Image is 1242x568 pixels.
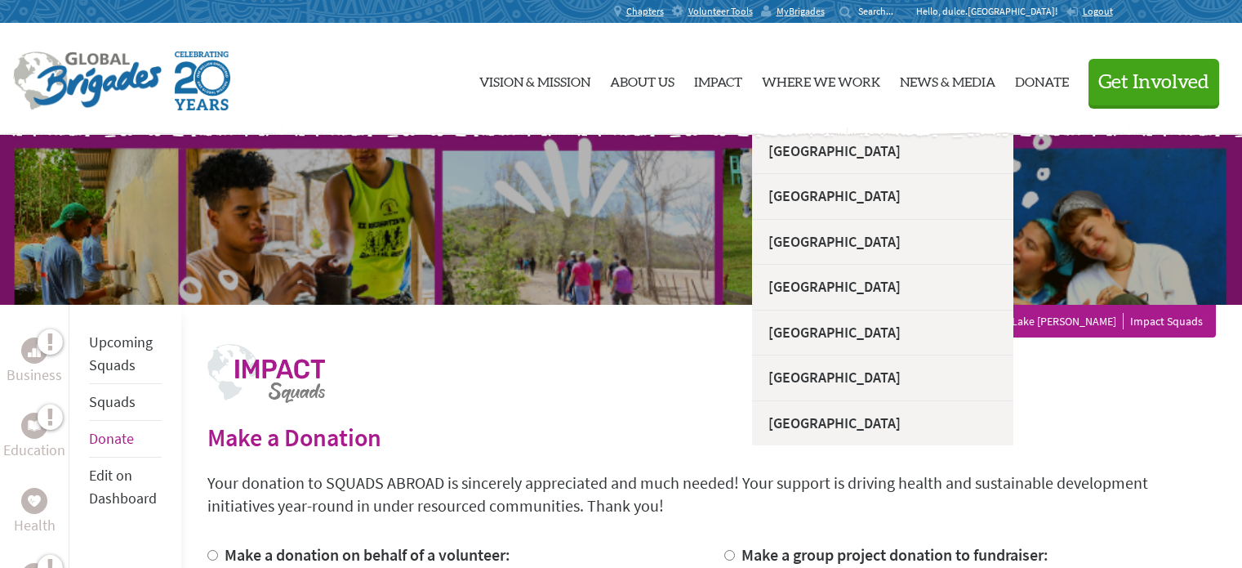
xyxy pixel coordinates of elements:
[14,514,56,537] p: Health
[688,5,753,18] span: Volunteer Tools
[3,413,65,462] a: EducationEducation
[89,392,136,411] a: Squads
[626,5,664,18] span: Chapters
[28,420,41,432] img: Education
[207,344,325,403] img: logo-impact.png
[752,355,1013,400] a: [GEOGRAPHIC_DATA]
[28,495,41,506] img: Health
[752,128,1013,174] a: [GEOGRAPHIC_DATA]
[7,364,62,387] p: Business
[1012,313,1124,329] a: Lake [PERSON_NAME]
[89,421,162,458] li: Donate
[89,466,157,508] a: Edit on Dashboard
[89,324,162,384] li: Upcoming Squads
[610,37,674,122] a: About Us
[858,5,905,17] input: Search...
[21,413,47,439] div: Education
[7,338,62,387] a: BusinessBusiness
[13,51,162,110] img: Global Brigades Logo
[3,439,65,462] p: Education
[89,333,153,374] a: Upcoming Squads
[694,37,742,122] a: Impact
[741,544,1048,565] label: Make a group project donation to fundraiser:
[752,310,1013,356] a: [GEOGRAPHIC_DATA]
[21,488,47,514] div: Health
[175,51,230,110] img: Global Brigades Celebrating 20 Years
[207,472,1216,517] p: Your donation to SQUADS ABROAD is sincerely appreciated and much needed! Your support is driving ...
[89,384,162,421] li: Squads
[752,219,1013,265] a: [GEOGRAPHIC_DATA]
[89,429,134,448] a: Donate
[752,173,1013,219] a: [GEOGRAPHIC_DATA]
[900,37,995,122] a: News & Media
[28,344,41,357] img: Business
[207,423,1216,452] h2: Make a Donation
[777,5,825,18] span: MyBrigades
[1098,73,1209,92] span: Get Involved
[14,488,56,537] a: HealthHealth
[1083,5,1113,17] span: Logout
[479,37,590,122] a: Vision & Mission
[762,37,880,122] a: Where We Work
[989,313,1203,329] div: Impact Squads
[225,544,510,565] label: Make a donation on behalf of a volunteer:
[21,338,47,364] div: Business
[752,264,1013,310] a: [GEOGRAPHIC_DATA]
[1015,37,1069,122] a: Donate
[89,458,162,517] li: Edit on Dashboard
[752,400,1013,446] a: [GEOGRAPHIC_DATA]
[916,5,1066,18] p: Hello, dulce.[GEOGRAPHIC_DATA]!
[1088,59,1219,105] button: Get Involved
[1066,5,1113,18] a: Logout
